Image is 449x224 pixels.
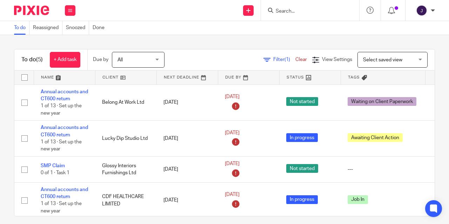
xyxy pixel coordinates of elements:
span: 1 of 13 · Set up the new year [41,140,82,152]
span: Not started [286,164,318,173]
span: [DATE] [225,161,240,166]
span: (1) [284,57,290,62]
img: svg%3E [416,5,427,16]
span: [DATE] [225,94,240,99]
td: [DATE] [156,157,218,183]
input: Search [275,8,338,15]
p: Due by [93,56,108,63]
span: Job In [348,195,368,204]
span: (5) [36,57,43,62]
span: [DATE] [225,130,240,135]
span: Tags [348,75,360,79]
span: Waiting on Client Paperwork [348,97,416,106]
span: 1 of 13 · Set up the new year [41,103,82,116]
span: Not started [286,97,318,106]
span: [DATE] [225,192,240,197]
a: Reassigned [33,21,62,35]
a: + Add task [50,52,80,68]
a: Annual accounts and CT600 return [41,187,88,199]
td: Lucky Dip Studio Ltd [95,121,156,157]
td: Glossy Interiors Furnishings Ltd [95,157,156,183]
a: SMP Claim [41,163,65,168]
td: [DATE] [156,121,218,157]
span: Select saved view [363,57,402,62]
td: [DATE] [156,182,218,218]
td: [DATE] [156,84,218,121]
img: Pixie [14,6,49,15]
a: Annual accounts and CT600 return [41,125,88,137]
span: Awaiting Client Action [348,133,403,142]
td: Belong At Work Ltd [95,84,156,121]
div: --- [348,166,418,173]
span: All [118,57,123,62]
span: 0 of 1 · Task 1 [41,170,69,175]
a: Snoozed [66,21,89,35]
a: To do [14,21,29,35]
span: 1 of 13 · Set up the new year [41,202,82,214]
span: In progress [286,195,318,204]
a: Clear [295,57,307,62]
h1: To do [21,56,43,63]
span: In progress [286,133,318,142]
a: Done [93,21,108,35]
a: Annual accounts and CT600 return [41,89,88,101]
td: CDF HEALTHCARE LIMITED [95,182,156,218]
span: View Settings [322,57,352,62]
span: Filter [273,57,295,62]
